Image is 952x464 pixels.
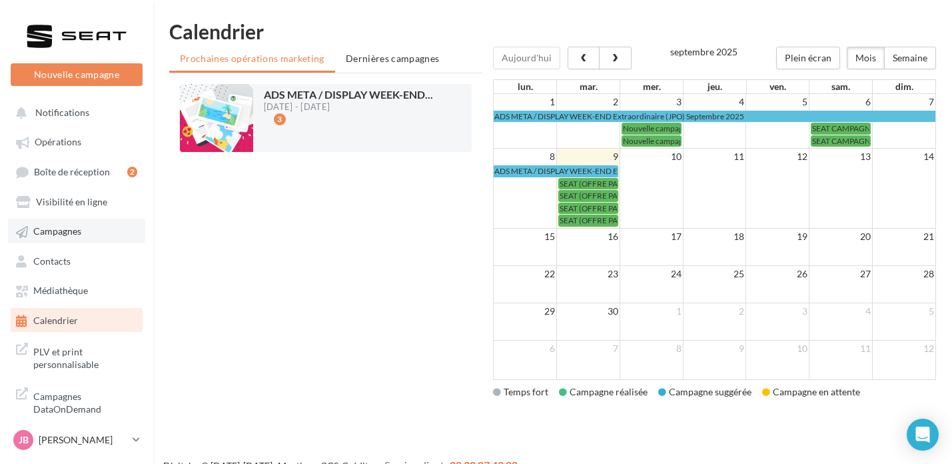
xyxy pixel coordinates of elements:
[33,226,81,237] span: Campagnes
[746,303,809,319] td: 3
[620,303,684,319] td: 1
[560,215,744,225] span: SEAT (OFFRE PARTICULIER - SEPT) - SOCIAL MEDIA
[872,265,935,282] td: 28
[622,123,682,134] a: Nouvelle campagne réseau social du [DATE] 10:37
[847,47,885,69] button: Mois
[560,203,744,213] span: SEAT (OFFRE PARTICULIER - SEPT) - SOCIAL MEDIA
[8,382,145,421] a: Campagnes DataOnDemand
[620,80,684,93] th: mer.
[11,427,143,453] a: JB [PERSON_NAME]
[557,149,620,165] td: 9
[872,303,935,319] td: 5
[746,228,809,245] td: 19
[907,419,939,451] div: Open Intercom Messenger
[494,265,557,282] td: 22
[559,385,648,399] div: Campagne réalisée
[494,340,557,357] td: 6
[494,111,935,122] a: ADS META / DISPLAY WEEK-END Extraordinaire (JPO) Septembre 2025
[494,94,557,110] td: 1
[557,265,620,282] td: 23
[683,149,746,165] td: 11
[11,63,143,86] button: Nouvelle campagne
[8,219,145,243] a: Campagnes
[622,135,682,147] a: Nouvelle campagne réseau social du [DATE] 10:37
[809,228,873,245] td: 20
[872,340,935,357] td: 12
[620,94,684,110] td: 3
[620,228,684,245] td: 17
[560,179,744,189] span: SEAT (OFFRE PARTICULIER - SEPT) - SOCIAL MEDIA
[620,265,684,282] td: 24
[33,315,78,326] span: Calendrier
[169,21,936,41] h1: Calendrier
[494,303,557,319] td: 29
[494,165,618,177] a: ADS META / DISPLAY WEEK-END Extraordinaire (JPO) Septembre 2025
[127,167,137,177] div: 2
[39,433,127,447] p: [PERSON_NAME]
[683,228,746,245] td: 18
[558,190,618,201] a: SEAT (OFFRE PARTICULIER - SEPT) - SOCIAL MEDIA
[811,123,871,134] a: SEAT CAMPAGNE SEPT - SOCIAL MEDIA - copie
[776,47,840,69] button: Plein écran
[762,385,860,399] div: Campagne en attente
[557,80,620,93] th: mar.
[8,159,145,184] a: Boîte de réception2
[872,149,935,165] td: 14
[557,303,620,319] td: 30
[8,278,145,302] a: Médiathèque
[8,129,145,153] a: Opérations
[683,265,746,282] td: 25
[658,385,751,399] div: Campagne suggérée
[35,137,81,148] span: Opérations
[34,166,110,177] span: Boîte de réception
[683,303,746,319] td: 2
[8,189,145,213] a: Visibilité en ligne
[557,94,620,110] td: 2
[8,337,145,377] a: PLV et print personnalisable
[620,149,684,165] td: 10
[180,53,324,64] span: Prochaines opérations marketing
[493,47,560,69] button: Aujourd'hui
[560,191,744,201] span: SEAT (OFFRE PARTICULIER - SEPT) - SOCIAL MEDIA
[557,228,620,245] td: 16
[33,255,71,267] span: Contacts
[494,80,557,93] th: lun.
[35,107,89,118] span: Notifications
[19,433,29,447] span: JB
[809,80,873,93] th: sam.
[33,387,137,416] span: Campagnes DataOnDemand
[264,88,433,101] span: ADS META / DISPLAY WEEK-END
[494,111,744,121] span: ADS META / DISPLAY WEEK-END Extraordinaire (JPO) Septembre 2025
[558,203,618,214] a: SEAT (OFFRE PARTICULIER - SEPT) - SOCIAL MEDIA
[683,340,746,357] td: 9
[558,178,618,189] a: SEAT (OFFRE PARTICULIER - SEPT) - SOCIAL MEDIA
[683,80,746,93] th: jeu.
[683,94,746,110] td: 4
[746,80,809,93] th: ven.
[623,123,797,133] span: Nouvelle campagne réseau social du [DATE] 10:37
[809,149,873,165] td: 13
[8,249,145,273] a: Contacts
[746,94,809,110] td: 5
[623,136,797,146] span: Nouvelle campagne réseau social du [DATE] 10:37
[8,100,140,124] button: Notifications
[494,149,557,165] td: 8
[494,166,744,176] span: ADS META / DISPLAY WEEK-END Extraordinaire (JPO) Septembre 2025
[558,215,618,226] a: SEAT (OFFRE PARTICULIER - SEPT) - SOCIAL MEDIA
[809,265,873,282] td: 27
[746,149,809,165] td: 12
[493,385,548,399] div: Temps fort
[746,265,809,282] td: 26
[809,340,873,357] td: 11
[346,53,440,64] span: Dernières campagnes
[872,80,935,93] th: dim.
[274,113,286,125] div: 3
[494,228,557,245] td: 15
[557,340,620,357] td: 7
[425,88,433,101] span: ...
[8,308,145,332] a: Calendrier
[884,47,936,69] button: Semaine
[809,94,873,110] td: 6
[264,103,433,111] div: [DATE] - [DATE]
[809,303,873,319] td: 4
